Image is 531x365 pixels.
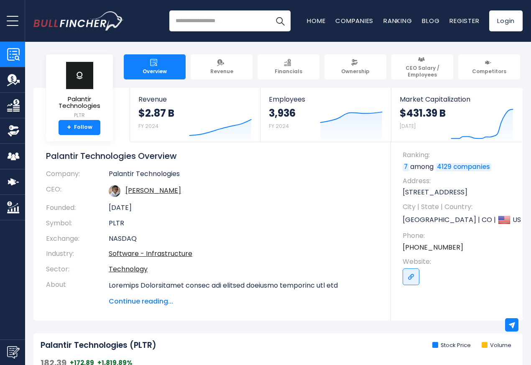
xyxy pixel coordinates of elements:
[432,342,471,349] li: Stock Price
[391,54,453,79] a: CEO Salary / Employees
[53,112,106,119] small: PLTR
[109,200,378,216] td: [DATE]
[46,262,109,277] th: Sector:
[400,123,416,130] small: [DATE]
[270,10,291,31] button: Search
[275,68,302,75] span: Financials
[269,123,289,130] small: FY 2024
[458,54,520,79] a: Competitors
[143,68,167,75] span: Overview
[46,170,109,182] th: Company:
[109,216,378,231] td: PLTR
[46,182,109,200] th: CEO:
[33,11,124,31] img: Bullfincher logo
[403,151,514,160] span: Ranking:
[109,296,378,306] span: Continue reading...
[7,125,20,137] img: Ownership
[403,176,514,186] span: Address:
[138,123,158,130] small: FY 2024
[109,249,192,258] a: Software - Infrastructure
[46,231,109,247] th: Exchange:
[403,243,463,252] a: [PHONE_NUMBER]
[191,54,253,79] a: Revenue
[210,68,233,75] span: Revenue
[109,231,378,247] td: NASDAQ
[400,95,513,103] span: Market Capitalization
[436,163,491,171] a: 4129 companies
[138,95,252,103] span: Revenue
[482,342,511,349] li: Volume
[67,124,71,131] strong: +
[46,151,378,161] h1: Palantir Technologies Overview
[403,214,514,226] p: [GEOGRAPHIC_DATA] | CO | US
[269,95,382,103] span: Employees
[403,162,514,171] p: among
[403,163,409,171] a: 7
[403,268,419,285] a: Go to link
[138,107,174,120] strong: $2.87 B
[125,186,181,195] a: ceo
[130,88,260,142] a: Revenue $2.87 B FY 2024
[41,340,156,351] h2: Palantir Technologies (PLTR)
[403,188,514,197] p: [STREET_ADDRESS]
[124,54,186,79] a: Overview
[472,68,506,75] span: Competitors
[403,202,514,212] span: City | State | Country:
[269,107,296,120] strong: 3,936
[422,16,439,25] a: Blog
[59,120,100,135] a: +Follow
[52,61,107,120] a: Palantir Technologies PLTR
[324,54,386,79] a: Ownership
[46,246,109,262] th: Industry:
[260,88,391,142] a: Employees 3,936 FY 2024
[109,264,148,274] a: Technology
[403,231,514,240] span: Phone:
[391,88,522,142] a: Market Capitalization $431.39 B [DATE]
[258,54,319,79] a: Financials
[307,16,325,25] a: Home
[46,216,109,231] th: Symbol:
[341,68,370,75] span: Ownership
[109,185,120,197] img: alexander-karp.jpg
[449,16,479,25] a: Register
[395,65,449,78] span: CEO Salary / Employees
[400,107,446,120] strong: $431.39 B
[383,16,412,25] a: Ranking
[33,11,123,31] a: Go to homepage
[489,10,523,31] a: Login
[109,170,378,182] td: Palantir Technologies
[53,96,106,110] span: Palantir Technologies
[403,257,514,266] span: Website:
[335,16,373,25] a: Companies
[46,200,109,216] th: Founded:
[46,277,109,306] th: About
